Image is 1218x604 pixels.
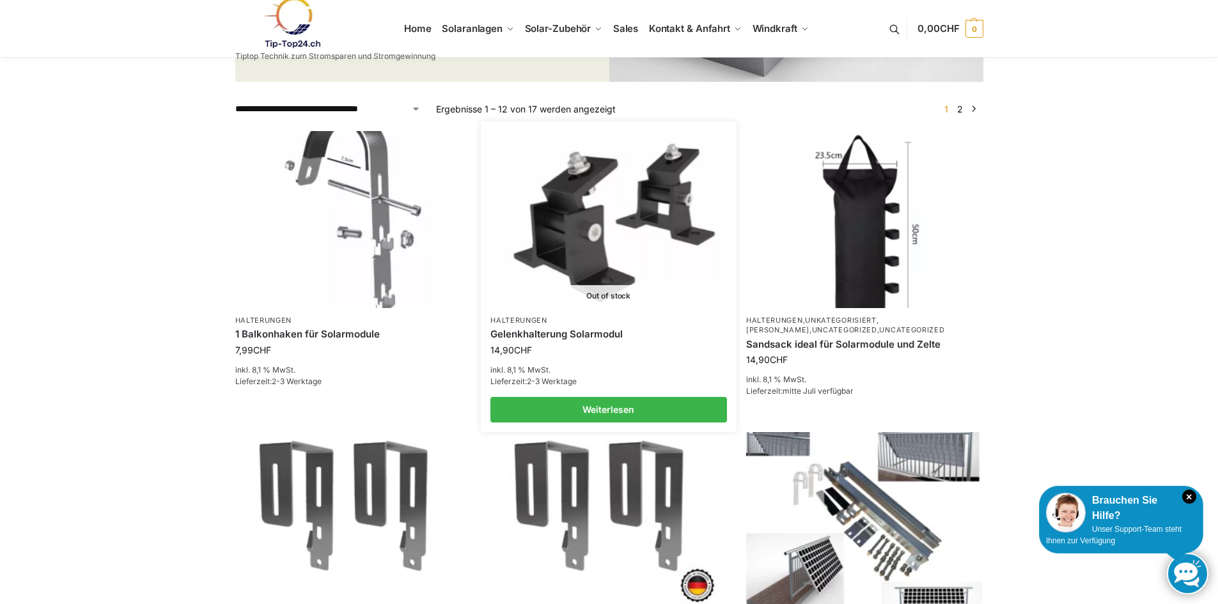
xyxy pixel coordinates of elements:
a: Halterungen [746,316,803,325]
img: Sandsäcke zu Beschwerung Camping, Schirme, Pavilions-Solarmodule [746,131,983,308]
bdi: 14,90 [746,354,788,365]
img: Customer service [1046,493,1086,532]
span: Windkraft [753,22,797,35]
span: Seite 1 [941,104,951,114]
span: Sales [613,22,639,35]
a: Seite 2 [954,104,966,114]
a: Uncategorized [879,325,944,334]
a: Out of stockGelenkhalterung Solarmodul [492,132,724,306]
nav: Produkt-Seitennummerierung [937,102,983,116]
span: Solaranlagen [442,22,503,35]
bdi: 14,90 [490,345,532,355]
a: 1 Balkonhaken für Solarmodule [235,328,472,341]
span: CHF [940,22,960,35]
a: → [969,102,978,116]
a: Unkategorisiert [805,316,877,325]
span: Kontakt & Anfahrt [649,22,730,35]
a: Gelenkhalterung Solarmodul [490,328,727,341]
span: Solar-Zubehör [525,22,591,35]
span: mitte Juli verfügbar [783,386,854,396]
span: 2-3 Werktage [272,376,322,386]
a: [PERSON_NAME] [746,325,809,334]
a: Uncategorized [812,325,877,334]
div: Brauchen Sie Hilfe? [1046,493,1196,523]
span: CHF [514,345,532,355]
a: Halterungen [490,316,547,325]
p: Ergebnisse 1 – 12 von 17 werden angezeigt [436,102,616,116]
bdi: 7,99 [235,345,271,355]
span: CHF [253,345,271,355]
p: , , , , [746,316,983,336]
span: 0 [965,20,983,38]
a: 0,00CHF 0 [917,10,983,48]
p: Tiptop Technik zum Stromsparen und Stromgewinnung [235,52,435,60]
span: Lieferzeit: [490,376,577,386]
i: Schließen [1182,490,1196,504]
p: inkl. 8,1 % MwSt. [490,364,727,376]
select: Shop-Reihenfolge [235,102,421,116]
span: Unser Support-Team steht Ihnen zur Verfügung [1046,525,1182,545]
span: 2-3 Werktage [527,376,577,386]
p: inkl. 8,1 % MwSt. [235,364,472,376]
span: Lieferzeit: [746,386,854,396]
img: Balkonhaken für runde Handläufe [235,131,472,308]
a: Halterungen [235,316,292,325]
p: inkl. 8,1 % MwSt. [746,374,983,385]
span: 0,00 [917,22,959,35]
a: Lese mehr über „Gelenkhalterung Solarmodul“ [490,397,727,422]
span: CHF [770,354,788,365]
img: Gelenkhalterung Solarmodul [492,132,724,306]
a: Sandsack ideal für Solarmodule und Zelte [746,338,983,351]
span: Lieferzeit: [235,376,322,386]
